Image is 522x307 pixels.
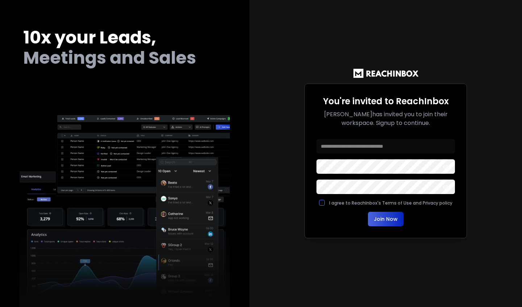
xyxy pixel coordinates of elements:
[23,49,226,67] h2: Meetings and Sales
[316,110,455,127] p: [PERSON_NAME] has invited you to join their workspace. Signup to continue.
[23,29,226,46] h1: 10x your Leads,
[316,96,455,107] h2: You're invited to ReachInbox
[368,212,403,226] button: Join Now
[329,200,452,206] label: I agree to ReachInbox's Terms of Use and Privacy policy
